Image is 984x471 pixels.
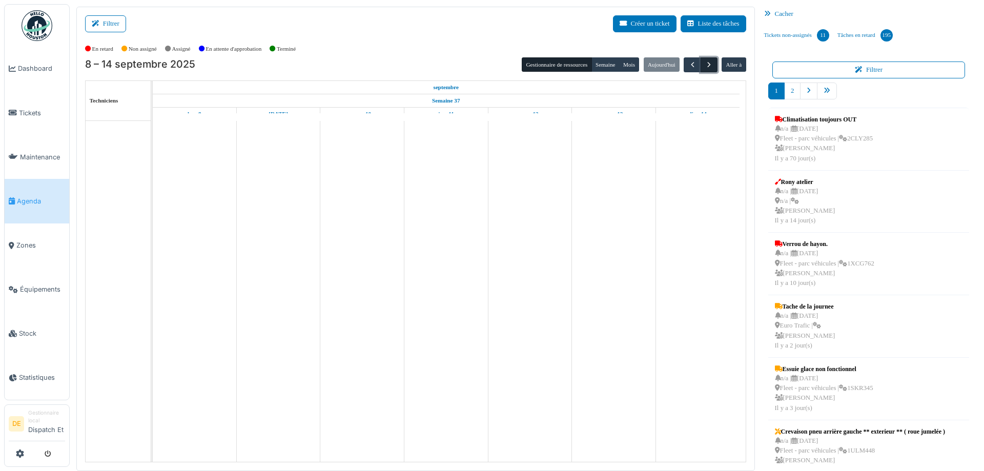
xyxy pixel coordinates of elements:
[5,47,69,91] a: Dashboard
[22,10,52,41] img: Badge_color-CXgf-gQk.svg
[519,108,541,120] a: 12 septembre 2025
[772,175,838,229] a: Rony atelier n/a |[DATE] n/a | [PERSON_NAME]Il y a 14 jour(s)
[760,22,833,49] a: Tickets non-assignés
[19,108,65,118] span: Tickets
[775,239,874,249] div: Verrou de hayon.
[768,83,785,99] a: 1
[522,57,591,72] button: Gestionnaire de ressources
[775,177,835,187] div: Rony atelier
[5,135,69,179] a: Maintenance
[185,108,204,120] a: 8 septembre 2025
[833,22,897,49] a: Tâches en retard
[20,152,65,162] span: Maintenance
[277,45,296,53] label: Terminé
[775,187,835,226] div: n/a | [DATE] n/a | [PERSON_NAME] Il y a 14 jour(s)
[775,311,835,351] div: n/a | [DATE] Euro Trafic | [PERSON_NAME] Il y a 2 jour(s)
[19,373,65,382] span: Statistiques
[644,57,680,72] button: Aujourd'hui
[436,108,457,120] a: 11 septembre 2025
[602,108,625,120] a: 13 septembre 2025
[9,409,65,441] a: DE Gestionnaire localDispatch Et
[775,124,873,163] div: n/a | [DATE] Fleet - parc véhicules | 2CLY285 [PERSON_NAME] Il y a 70 jour(s)
[17,196,65,206] span: Agenda
[18,64,65,73] span: Dashboard
[684,57,701,72] button: Précédent
[772,299,838,353] a: Tache de la journee n/a |[DATE] Euro Trafic | [PERSON_NAME]Il y a 2 jour(s)
[28,409,65,439] li: Dispatch Et
[880,29,893,42] div: 195
[9,416,24,432] li: DE
[591,57,620,72] button: Semaine
[768,83,970,108] nav: pager
[431,81,462,94] a: 8 septembre 2025
[85,58,195,71] h2: 8 – 14 septembre 2025
[681,15,746,32] button: Liste des tâches
[619,57,640,72] button: Mois
[775,364,873,374] div: Essuie glace non fonctionnel
[5,223,69,268] a: Zones
[5,356,69,400] a: Statistiques
[90,97,118,104] span: Techniciens
[760,7,978,22] div: Cacher
[772,237,877,291] a: Verrou de hayon. n/a |[DATE] Fleet - parc véhicules |1XCG762 [PERSON_NAME]Il y a 10 jour(s)
[5,91,69,135] a: Tickets
[722,57,746,72] button: Aller à
[172,45,191,53] label: Assigné
[784,83,801,99] a: 2
[92,45,113,53] label: En retard
[5,312,69,356] a: Stock
[686,108,709,120] a: 14 septembre 2025
[28,409,65,425] div: Gestionnaire local
[20,284,65,294] span: Équipements
[429,94,462,107] a: Semaine 37
[775,115,873,124] div: Climatisation toujours OUT
[613,15,676,32] button: Créer un ticket
[772,362,876,416] a: Essuie glace non fonctionnel n/a |[DATE] Fleet - parc véhicules |1SKR345 [PERSON_NAME]Il y a 3 jo...
[775,374,873,413] div: n/a | [DATE] Fleet - parc véhicules | 1SKR345 [PERSON_NAME] Il y a 3 jour(s)
[775,302,835,311] div: Tache de la journee
[351,108,374,120] a: 10 septembre 2025
[701,57,717,72] button: Suivant
[206,45,261,53] label: En attente d'approbation
[772,112,875,166] a: Climatisation toujours OUT n/a |[DATE] Fleet - parc véhicules |2CLY285 [PERSON_NAME]Il y a 70 jou...
[775,427,945,436] div: Crevaison pneu arrière gauche ** exterieur ** ( roue jumelée )
[772,62,966,78] button: Filtrer
[5,179,69,223] a: Agenda
[19,329,65,338] span: Stock
[5,268,69,312] a: Équipements
[775,249,874,288] div: n/a | [DATE] Fleet - parc véhicules | 1XCG762 [PERSON_NAME] Il y a 10 jour(s)
[817,29,829,42] div: 11
[85,15,126,32] button: Filtrer
[266,108,291,120] a: 9 septembre 2025
[16,240,65,250] span: Zones
[129,45,157,53] label: Non assigné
